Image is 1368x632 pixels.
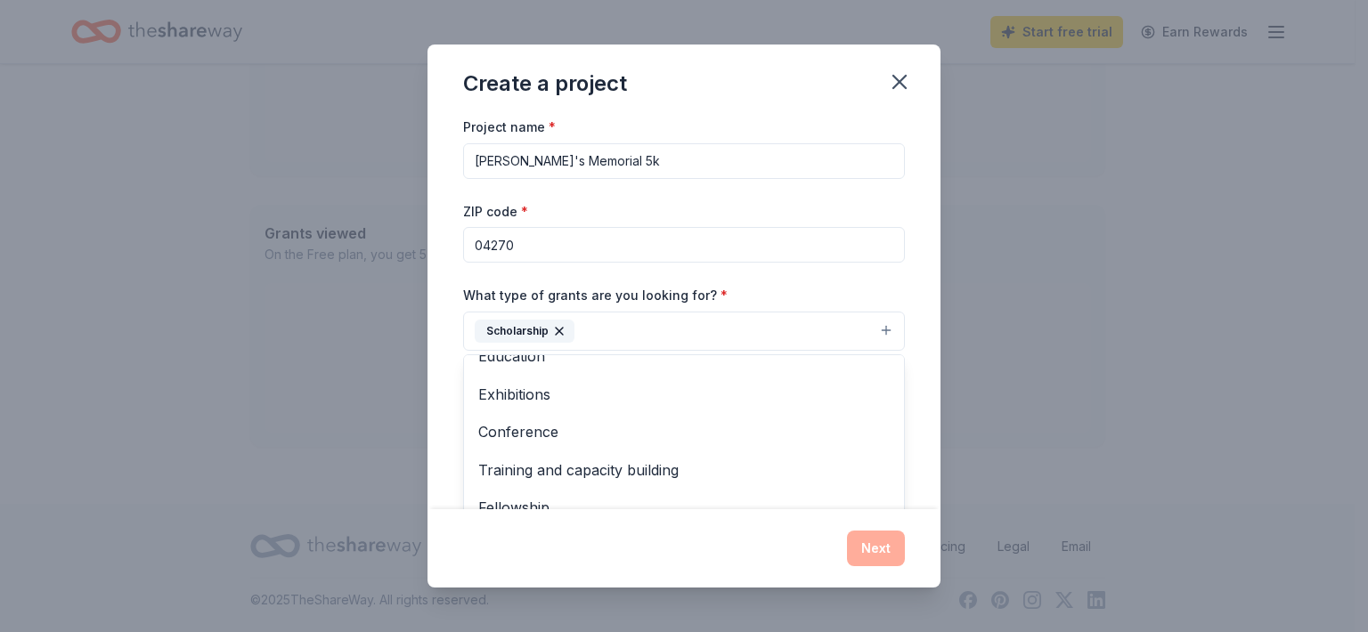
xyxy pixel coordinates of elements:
span: Exhibitions [478,383,890,406]
div: Scholarship [463,354,905,568]
span: Conference [478,420,890,443]
button: Scholarship [463,312,905,351]
span: Training and capacity building [478,458,890,482]
span: Education [478,344,890,368]
div: Scholarship [475,320,574,343]
span: Fellowship [478,496,890,519]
